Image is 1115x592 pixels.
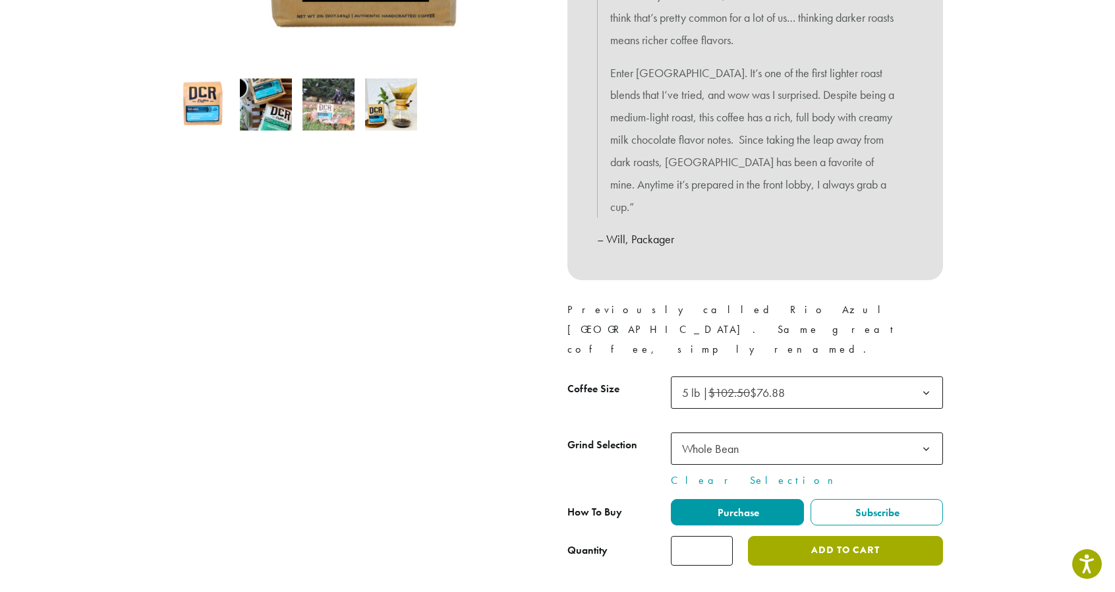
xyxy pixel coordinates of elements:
[240,78,292,131] img: Guatemala - Image 2
[567,380,671,399] label: Coffee Size
[671,536,733,566] input: Product quantity
[748,536,943,566] button: Add to cart
[677,380,798,405] span: 5 lb | $102.50 $76.88
[302,78,355,131] img: Guatemala - Image 3
[567,300,943,359] p: Previously called Rio Azul [GEOGRAPHIC_DATA]. Same great coffee, simply renamed.
[177,78,229,131] img: Rio Azul by Dillanos Coffee Roasters
[671,473,943,488] a: Clear Selection
[682,441,739,456] span: Whole Bean
[677,436,752,461] span: Whole Bean
[671,376,943,409] span: 5 lb | $102.50 $76.88
[708,385,750,400] del: $102.50
[567,436,671,455] label: Grind Selection
[671,432,943,465] span: Whole Bean
[567,543,608,558] div: Quantity
[682,385,785,400] span: 5 lb | $76.88
[610,62,900,218] p: Enter [GEOGRAPHIC_DATA]. It’s one of the first lighter roast blends that I’ve tried, and wow was ...
[567,505,622,519] span: How To Buy
[365,78,417,131] img: Guatemala - Image 4
[597,228,913,251] p: – Will, Packager
[716,506,759,519] span: Purchase
[853,506,900,519] span: Subscribe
